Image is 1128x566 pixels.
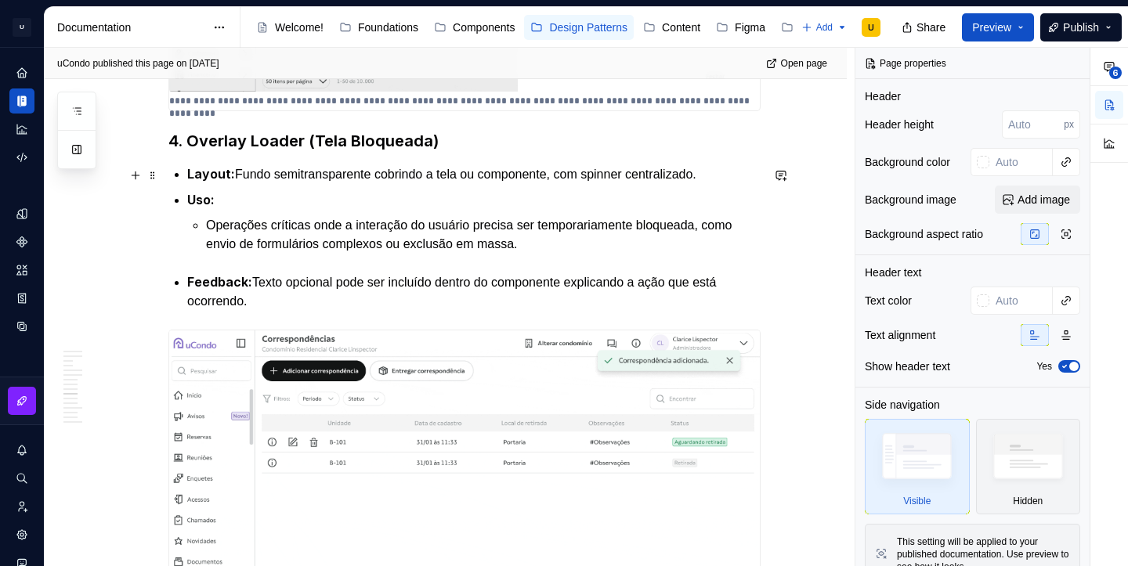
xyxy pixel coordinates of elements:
[972,20,1011,35] span: Preview
[9,60,34,85] a: Home
[662,20,700,35] div: Content
[549,20,627,35] div: Design Patterns
[865,327,935,343] div: Text alignment
[206,216,761,254] p: Operações críticas onde a interação do usuário precisa ser temporariamente bloqueada, como envio ...
[9,229,34,254] a: Components
[9,145,34,170] a: Code automation
[781,57,827,70] span: Open page
[637,15,707,40] a: Content
[13,18,31,37] div: U
[865,88,901,104] div: Header
[9,494,34,519] a: Invite team
[894,13,956,41] button: Share
[187,166,235,182] strong: Layout:
[57,57,90,70] span: uCondo
[9,258,34,283] a: Assets
[761,52,834,74] a: Open page
[976,419,1081,514] div: Hidden
[187,272,761,311] p: Texto opcional pode ser incluído dentro do componente explicando a ação que está ocorrendo.
[453,20,515,35] div: Components
[1064,118,1074,131] p: px
[1002,110,1064,139] input: Auto
[865,154,950,170] div: Background color
[962,13,1034,41] button: Preview
[797,16,852,38] button: Add
[9,201,34,226] a: Design tokens
[333,15,425,40] a: Foundations
[1013,495,1043,507] div: Hidden
[868,21,874,34] div: U
[187,274,252,290] strong: Feedback:
[9,88,34,114] a: Documentation
[865,397,940,413] div: Side navigation
[57,20,205,35] div: Documentation
[816,21,833,34] span: Add
[1018,192,1070,207] span: Add image
[865,265,921,280] div: Header text
[1040,13,1122,41] button: Publish
[865,117,934,132] div: Header height
[903,495,931,507] div: Visible
[187,164,761,184] p: Fundo semitransparente cobrindo a tela ou componente, com spinner centralizado.
[1036,360,1052,373] label: Yes
[9,286,34,311] a: Storybook stories
[865,226,983,242] div: Background aspect ratio
[187,192,215,207] strong: Uso:
[995,186,1080,214] button: Add image
[275,20,324,35] div: Welcome!
[1063,20,1099,35] span: Publish
[9,438,34,463] button: Notifications
[92,57,219,70] div: published this page on [DATE]
[865,293,912,308] div: Text color
[735,20,765,35] div: Figma
[9,117,34,142] a: Analytics
[989,287,1053,315] input: Auto
[9,466,34,491] button: Search ⌘K
[775,15,859,40] a: Changelog
[168,132,439,150] strong: 4. Overlay Loader (Tela Bloqueada)
[358,20,418,35] div: Foundations
[9,314,34,339] a: Data sources
[989,148,1053,176] input: Auto
[1109,67,1122,79] span: 6
[710,15,772,40] a: Figma
[524,15,634,40] a: Design Patterns
[865,192,956,207] div: Background image
[250,15,330,40] a: Welcome!
[865,419,970,514] div: Visible
[916,20,945,35] span: Share
[3,10,41,44] button: U
[9,522,34,547] a: Settings
[250,12,794,43] div: Page tree
[428,15,521,40] a: Components
[865,359,950,374] div: Show header text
